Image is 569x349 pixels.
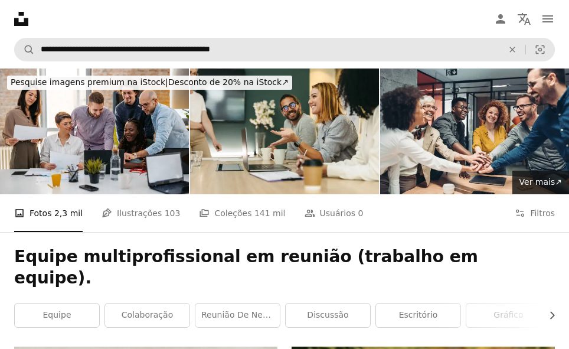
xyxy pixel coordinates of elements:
img: Motivação positiva da equipe [380,69,569,194]
a: Coleções 141 mil [199,194,285,232]
span: Ver mais ↗ [519,177,562,187]
a: Entrar / Cadastrar-se [489,7,512,31]
a: reunião de negócio [195,304,280,327]
button: Limpar [499,38,525,61]
a: Ver mais↗ [512,171,569,194]
button: Filtros [515,194,555,232]
button: Pesquisa visual [526,38,554,61]
a: Ilustrações 103 [102,194,180,232]
span: Pesquise imagens premium na iStock | [11,77,168,87]
a: Início — Unsplash [14,12,28,26]
span: 0 [358,207,363,220]
form: Pesquise conteúdo visual em todo o site [14,38,555,61]
img: Mulher de negócios falando com seus colegas durante uma reunião em uma sala de reuniões [190,69,379,194]
a: Usuários 0 [305,194,364,232]
a: colaboração [105,304,189,327]
button: Menu [536,7,560,31]
span: 103 [165,207,181,220]
button: Idioma [512,7,536,31]
button: rolar lista para a direita [541,304,555,327]
span: 141 mil [254,207,286,220]
h1: Equipe multiprofissional em reunião (trabalho em equipe). [14,246,555,289]
a: discussão [286,304,370,327]
div: Desconto de 20% na iStock ↗ [7,76,292,90]
a: escritório [376,304,460,327]
button: Pesquise na Unsplash [15,38,35,61]
a: Gráfico [466,304,551,327]
a: Equipe [15,304,99,327]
